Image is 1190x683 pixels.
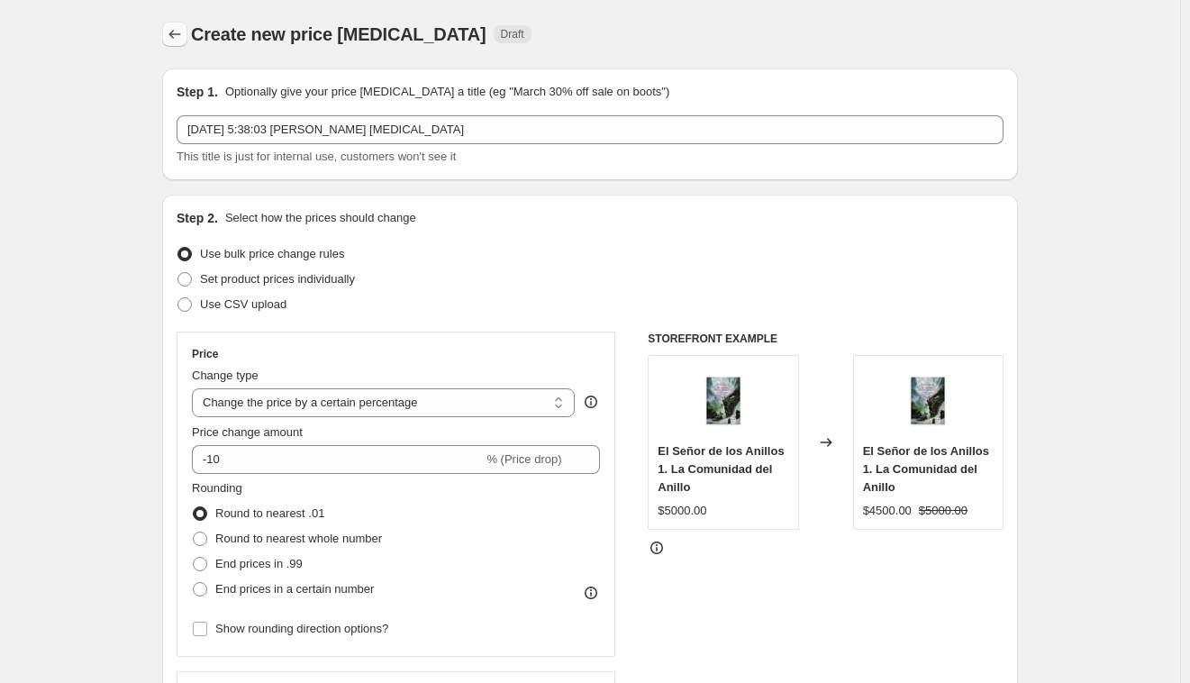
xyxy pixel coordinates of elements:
img: Libro-2_80x.jpg [687,365,759,437]
span: Draft [501,27,524,41]
img: Libro-2_80x.jpg [892,365,964,437]
button: Price change jobs [162,22,187,47]
span: This title is just for internal use, customers won't see it [177,150,456,163]
span: Rounding [192,481,242,495]
span: Round to nearest whole number [215,532,382,545]
span: El Señor de los Anillos 1. La Comunidad del Anillo [863,444,989,494]
span: Round to nearest .01 [215,506,324,520]
h3: Price [192,347,218,361]
div: help [582,393,600,411]
span: Set product prices individually [200,272,355,286]
span: El Señor de los Anillos 1. La Comunidad del Anillo [658,444,784,494]
span: Price change amount [192,425,303,439]
span: Use bulk price change rules [200,247,344,260]
input: -15 [192,445,483,474]
h2: Step 1. [177,83,218,101]
div: $5000.00 [658,502,706,520]
p: Select how the prices should change [225,209,416,227]
span: Use CSV upload [200,297,286,311]
span: End prices in .99 [215,557,303,570]
span: Create new price [MEDICAL_DATA] [191,24,486,44]
input: 30% off holiday sale [177,115,1004,144]
p: Optionally give your price [MEDICAL_DATA] a title (eg "March 30% off sale on boots") [225,83,669,101]
h6: STOREFRONT EXAMPLE [648,332,1004,346]
strike: $5000.00 [919,502,967,520]
h2: Step 2. [177,209,218,227]
span: End prices in a certain number [215,582,374,596]
span: Change type [192,369,259,382]
span: % (Price drop) [486,452,561,466]
div: $4500.00 [863,502,912,520]
span: Show rounding direction options? [215,622,388,635]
